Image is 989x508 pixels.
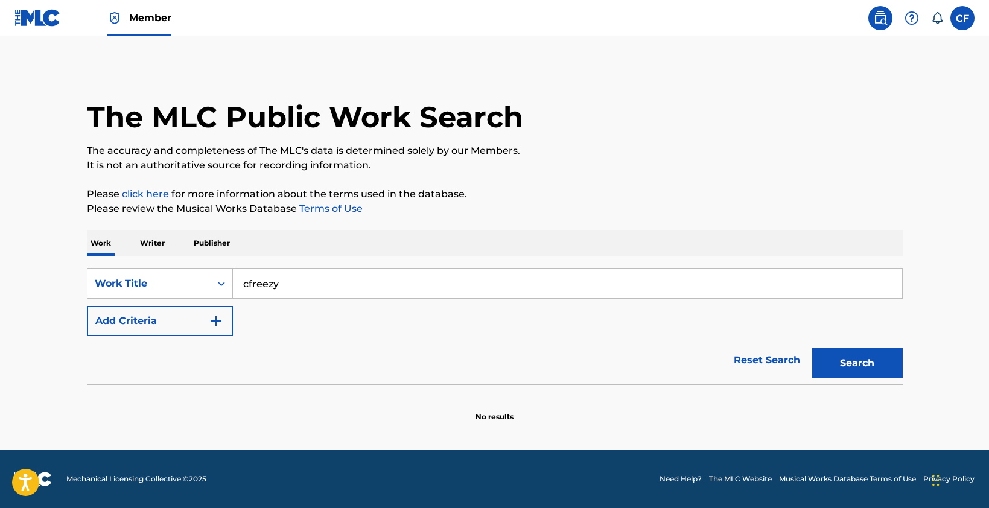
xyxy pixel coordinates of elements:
[868,6,892,30] a: Public Search
[122,188,169,200] a: click here
[87,99,523,135] h1: The MLC Public Work Search
[14,472,52,486] img: logo
[14,9,61,27] img: MLC Logo
[87,187,903,202] p: Please for more information about the terms used in the database.
[107,11,122,25] img: Top Rightsholder
[873,11,888,25] img: search
[66,474,206,484] span: Mechanical Licensing Collective © 2025
[900,6,924,30] div: Help
[136,230,168,256] p: Writer
[923,474,975,484] a: Privacy Policy
[190,230,234,256] p: Publisher
[297,203,363,214] a: Terms of Use
[955,328,989,425] iframe: Resource Center
[709,474,772,484] a: The MLC Website
[932,462,940,498] div: Drag
[950,6,975,30] div: User Menu
[87,306,233,336] button: Add Criteria
[209,314,223,328] img: 9d2ae6d4665cec9f34b9.svg
[87,268,903,384] form: Search Form
[905,11,919,25] img: help
[87,158,903,173] p: It is not an authoritative source for recording information.
[812,348,903,378] button: Search
[95,276,203,291] div: Work Title
[87,144,903,158] p: The accuracy and completeness of The MLC's data is determined solely by our Members.
[87,230,115,256] p: Work
[660,474,702,484] a: Need Help?
[129,11,171,25] span: Member
[929,450,989,508] iframe: Chat Widget
[779,474,916,484] a: Musical Works Database Terms of Use
[475,397,514,422] p: No results
[931,12,943,24] div: Notifications
[728,347,806,373] a: Reset Search
[87,202,903,216] p: Please review the Musical Works Database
